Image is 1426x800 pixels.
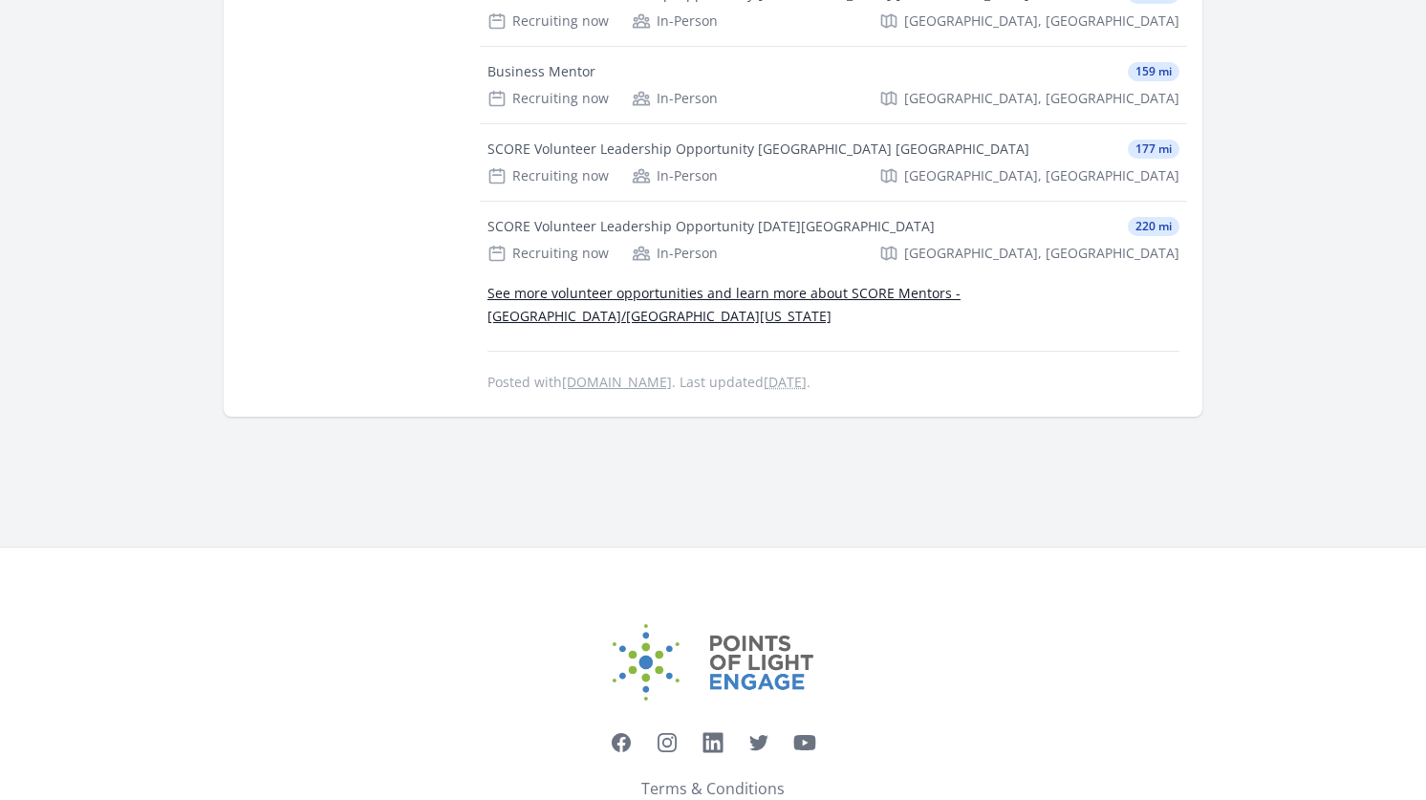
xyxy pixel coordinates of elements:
[904,166,1179,185] span: [GEOGRAPHIC_DATA], [GEOGRAPHIC_DATA]
[632,89,718,108] div: In-Person
[1128,217,1179,236] span: 220 mi
[487,11,609,31] div: Recruiting now
[562,373,672,391] a: [DOMAIN_NAME]
[764,373,807,391] abbr: Tue, Sep 9, 2025 3:49 PM
[487,244,609,263] div: Recruiting now
[487,217,935,236] div: SCORE Volunteer Leadership Opportunity [DATE][GEOGRAPHIC_DATA]
[904,89,1179,108] span: [GEOGRAPHIC_DATA], [GEOGRAPHIC_DATA]
[641,777,785,800] a: Terms & Conditions
[632,244,718,263] div: In-Person
[904,11,1179,31] span: [GEOGRAPHIC_DATA], [GEOGRAPHIC_DATA]
[487,140,1029,159] div: SCORE Volunteer Leadership Opportunity [GEOGRAPHIC_DATA] [GEOGRAPHIC_DATA]
[480,202,1187,278] a: SCORE Volunteer Leadership Opportunity [DATE][GEOGRAPHIC_DATA] 220 mi Recruiting now In-Person [G...
[632,11,718,31] div: In-Person
[632,166,718,185] div: In-Person
[613,624,813,701] img: Points of Light Engage
[487,62,595,81] div: Business Mentor
[487,375,1179,390] p: Posted with . Last updated .
[487,89,609,108] div: Recruiting now
[1128,140,1179,159] span: 177 mi
[480,124,1187,201] a: SCORE Volunteer Leadership Opportunity [GEOGRAPHIC_DATA] [GEOGRAPHIC_DATA] 177 mi Recruiting now ...
[487,166,609,185] div: Recruiting now
[1128,62,1179,81] span: 159 mi
[487,284,961,325] a: See more volunteer opportunities and learn more about SCORE Mentors - [GEOGRAPHIC_DATA]/[GEOGRAPH...
[904,244,1179,263] span: [GEOGRAPHIC_DATA], [GEOGRAPHIC_DATA]
[480,47,1187,123] a: Business Mentor 159 mi Recruiting now In-Person [GEOGRAPHIC_DATA], [GEOGRAPHIC_DATA]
